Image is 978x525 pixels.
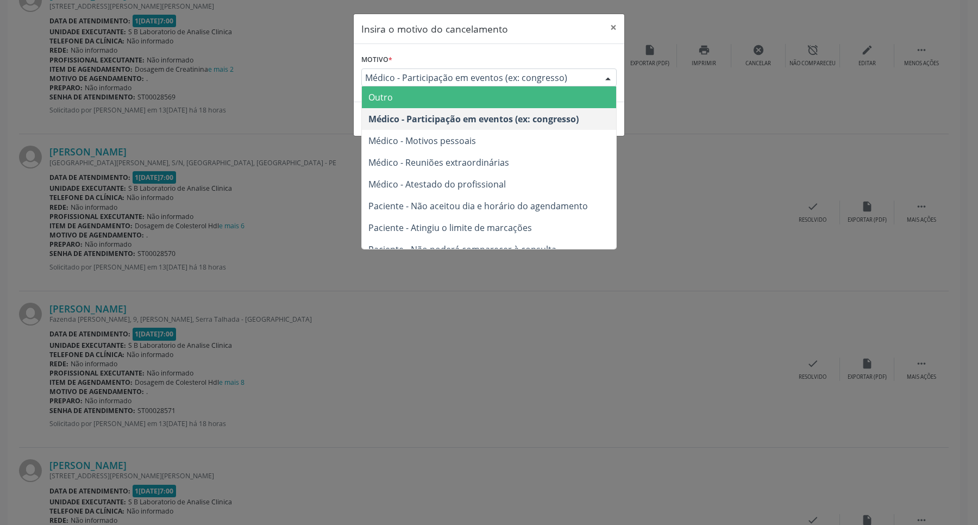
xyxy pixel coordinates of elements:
[365,72,594,83] span: Médico - Participação em eventos (ex: congresso)
[368,178,506,190] span: Médico - Atestado do profissional
[361,22,508,36] h5: Insira o motivo do cancelamento
[368,91,393,103] span: Outro
[368,135,476,147] span: Médico - Motivos pessoais
[368,113,579,125] span: Médico - Participação em eventos (ex: congresso)
[368,157,509,168] span: Médico - Reuniões extraordinárias
[368,222,532,234] span: Paciente - Atingiu o limite de marcações
[603,14,624,41] button: Close
[361,52,392,68] label: Motivo
[368,243,556,255] span: Paciente - Não poderá comparecer à consulta
[368,200,588,212] span: Paciente - Não aceitou dia e horário do agendamento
